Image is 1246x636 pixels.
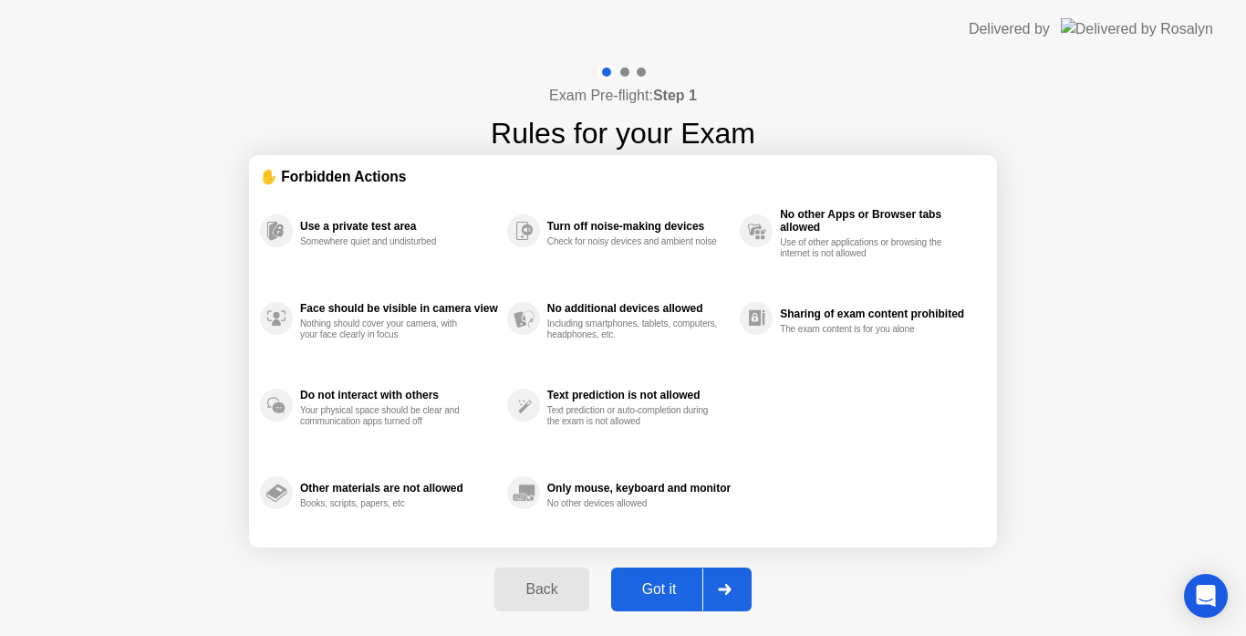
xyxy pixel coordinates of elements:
[780,324,952,335] div: The exam content is for you alone
[780,208,977,234] div: No other Apps or Browser tabs allowed
[494,568,588,611] button: Back
[300,220,498,233] div: Use a private test area
[547,405,720,427] div: Text prediction or auto-completion during the exam is not allowed
[300,498,472,509] div: Books, scripts, papers, etc
[1061,18,1213,39] img: Delivered by Rosalyn
[300,318,472,340] div: Nothing should cover your camera, with your face clearly in focus
[653,88,697,103] b: Step 1
[547,220,731,233] div: Turn off noise-making devices
[300,236,472,247] div: Somewhere quiet and undisturbed
[617,581,702,598] div: Got it
[300,389,498,401] div: Do not interact with others
[969,18,1050,40] div: Delivered by
[780,237,952,259] div: Use of other applications or browsing the internet is not allowed
[549,85,697,107] h4: Exam Pre-flight:
[780,308,977,320] div: Sharing of exam content prohibited
[611,568,752,611] button: Got it
[547,482,731,495] div: Only mouse, keyboard and monitor
[547,318,720,340] div: Including smartphones, tablets, computers, headphones, etc.
[1184,574,1228,618] div: Open Intercom Messenger
[300,302,498,315] div: Face should be visible in camera view
[491,111,755,155] h1: Rules for your Exam
[547,302,731,315] div: No additional devices allowed
[300,405,472,427] div: Your physical space should be clear and communication apps turned off
[500,581,583,598] div: Back
[547,236,720,247] div: Check for noisy devices and ambient noise
[547,389,731,401] div: Text prediction is not allowed
[260,166,986,187] div: ✋ Forbidden Actions
[300,482,498,495] div: Other materials are not allowed
[547,498,720,509] div: No other devices allowed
